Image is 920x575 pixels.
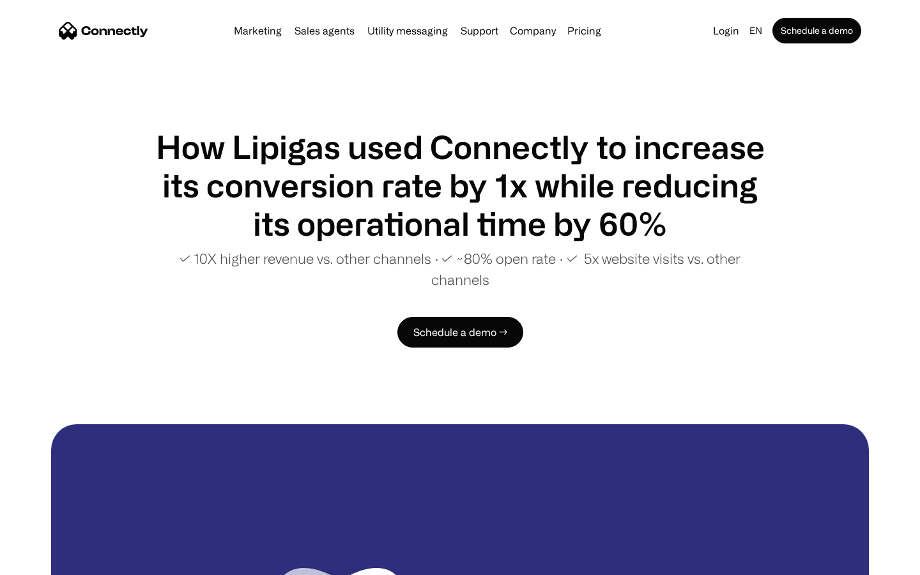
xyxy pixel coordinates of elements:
a: Pricing [562,26,606,36]
a: Login [708,22,744,40]
a: Utility messaging [362,26,453,36]
div: Company [510,22,556,40]
ul: Language list [26,553,77,571]
div: en [749,22,762,40]
a: Support [456,26,503,36]
h1: How Lipigas used Connectly to increase its conversion rate by 1x while reducing its operational t... [153,128,767,243]
a: Schedule a demo → [397,317,523,348]
a: Sales agents [289,26,360,36]
p: ✓ 10X higher revenue vs. other channels ∙ ✓ ~80% open rate ∙ ✓ 5x website visits vs. other channels [153,248,767,290]
a: Marketing [229,26,287,36]
a: Schedule a demo [772,18,861,43]
aside: Language selected: English [13,551,77,571]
